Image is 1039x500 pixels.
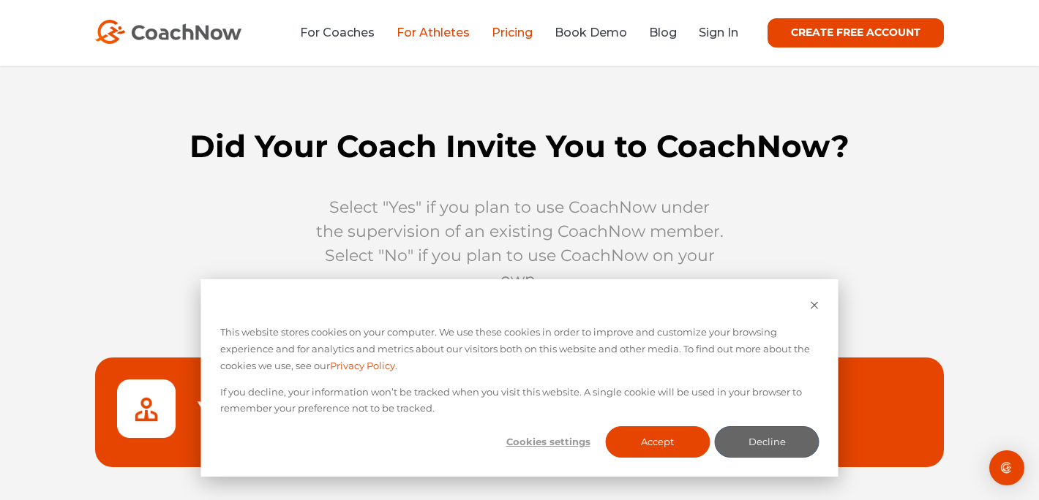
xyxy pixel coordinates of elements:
[80,128,959,166] h1: Did Your Coach Invite You to CoachNow?
[715,426,819,458] button: Decline
[95,20,241,44] img: CoachNow Logo
[220,384,819,417] p: If you decline, your information won’t be tracked when you visit this website. A single cookie wi...
[989,450,1024,485] div: Open Intercom Messenger
[810,298,819,315] button: Dismiss cookie banner
[492,26,533,39] a: Pricing
[699,26,738,39] a: Sign In
[397,26,470,39] a: For Athletes
[201,279,839,477] div: Cookie banner
[330,357,395,374] a: Privacy Policy
[315,195,724,292] p: Select "Yes" if you plan to use CoachNow under the supervision of an existing CoachNow member. Se...
[496,426,601,458] button: Cookies settings
[605,426,710,458] button: Accept
[220,324,819,374] p: This website stores cookies on your computer. We use these cookies in order to improve and custom...
[768,18,944,48] a: CREATE FREE ACCOUNT
[555,26,627,39] a: Book Demo
[300,26,375,39] a: For Coaches
[649,26,677,39] a: Blog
